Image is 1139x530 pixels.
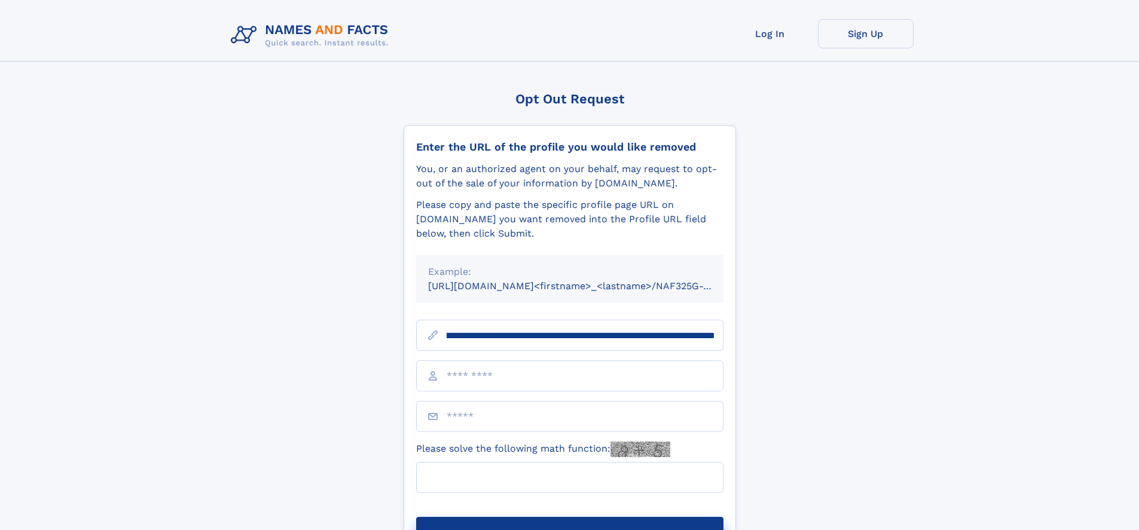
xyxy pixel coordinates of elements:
[722,19,818,48] a: Log In
[428,265,712,279] div: Example:
[416,442,670,457] label: Please solve the following math function:
[416,198,723,241] div: Please copy and paste the specific profile page URL on [DOMAIN_NAME] you want removed into the Pr...
[428,280,746,292] small: [URL][DOMAIN_NAME]<firstname>_<lastname>/NAF325G-xxxxxxxx
[416,140,723,154] div: Enter the URL of the profile you would like removed
[226,19,398,51] img: Logo Names and Facts
[404,91,736,106] div: Opt Out Request
[416,162,723,191] div: You, or an authorized agent on your behalf, may request to opt-out of the sale of your informatio...
[818,19,914,48] a: Sign Up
